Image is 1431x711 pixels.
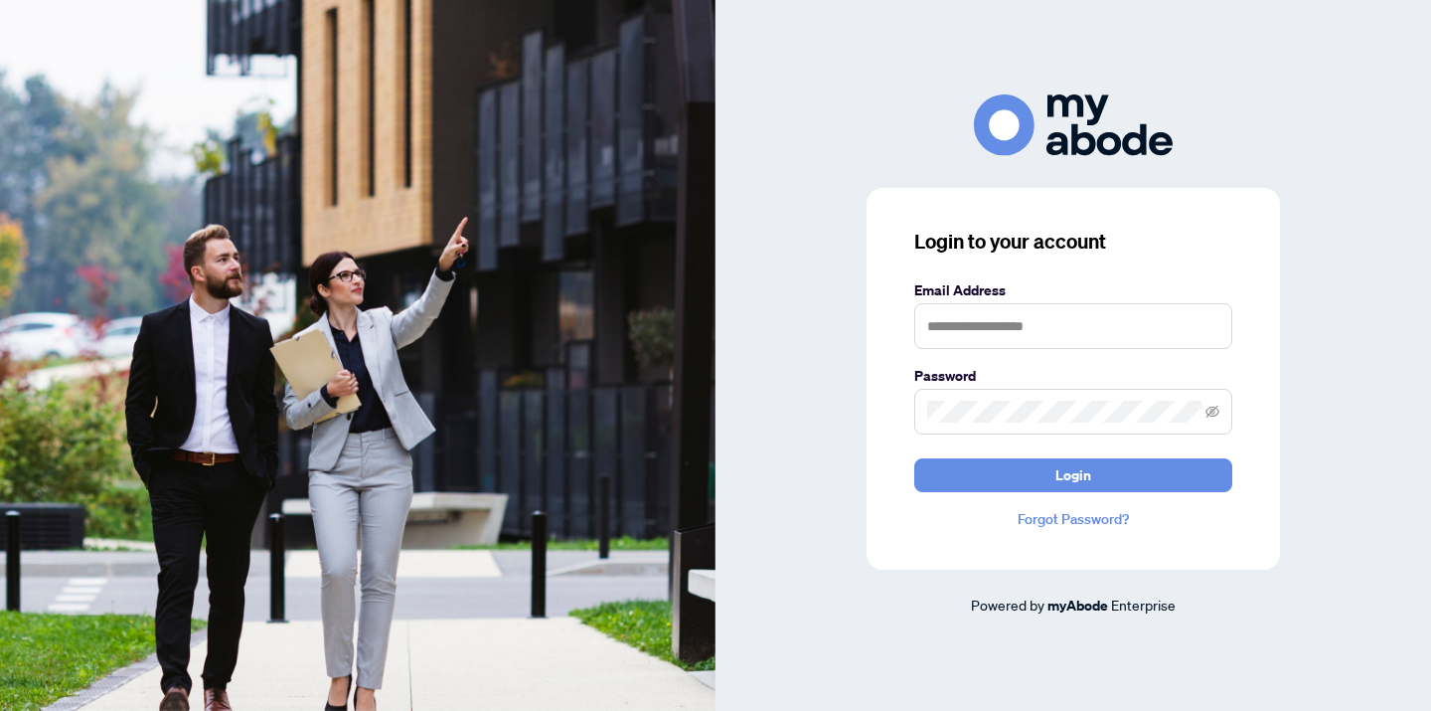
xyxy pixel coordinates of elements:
h3: Login to your account [914,228,1232,256]
button: Login [914,458,1232,492]
a: Forgot Password? [914,508,1232,530]
a: myAbode [1047,595,1108,617]
span: Enterprise [1111,596,1176,614]
img: ma-logo [974,94,1173,155]
span: Login [1055,459,1091,491]
span: eye-invisible [1205,405,1219,419]
label: Password [914,365,1232,387]
span: Powered by [971,596,1044,614]
label: Email Address [914,279,1232,301]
